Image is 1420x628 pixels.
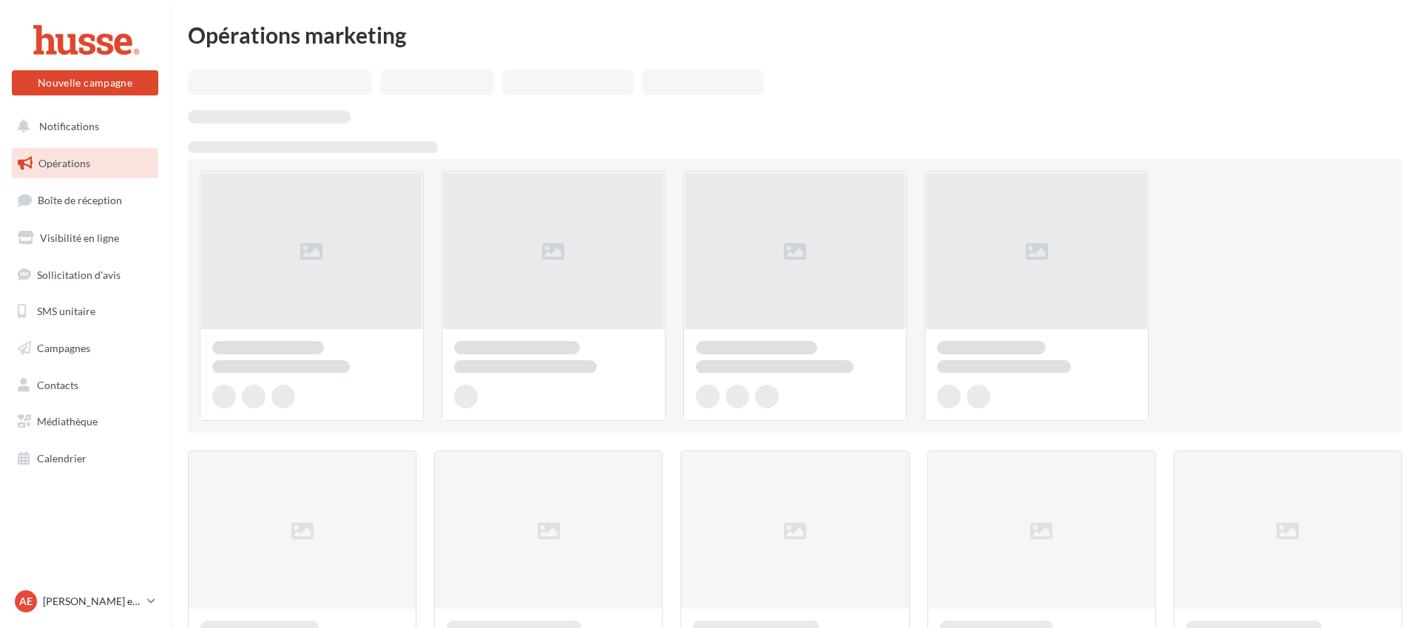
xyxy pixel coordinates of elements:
span: Opérations [38,157,90,169]
span: Boîte de réception [38,194,122,206]
a: Boîte de réception [9,184,161,216]
div: Opérations marketing [188,24,1402,46]
button: Notifications [9,111,155,142]
span: Médiathèque [37,415,98,428]
span: Sollicitation d'avis [37,268,121,280]
a: Opérations [9,148,161,179]
button: Nouvelle campagne [12,70,158,95]
span: Contacts [37,379,78,391]
a: Ae [PERSON_NAME] et [PERSON_NAME] [12,587,158,615]
p: [PERSON_NAME] et [PERSON_NAME] [43,594,141,609]
span: Campagnes [37,342,90,354]
a: SMS unitaire [9,296,161,327]
a: Campagnes [9,333,161,364]
span: Visibilité en ligne [40,232,119,244]
a: Calendrier [9,443,161,474]
a: Visibilité en ligne [9,223,161,254]
span: Notifications [39,120,99,132]
span: Calendrier [37,452,87,465]
a: Contacts [9,370,161,401]
span: SMS unitaire [37,305,95,317]
a: Médiathèque [9,406,161,437]
span: Ae [19,594,33,609]
a: Sollicitation d'avis [9,260,161,291]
